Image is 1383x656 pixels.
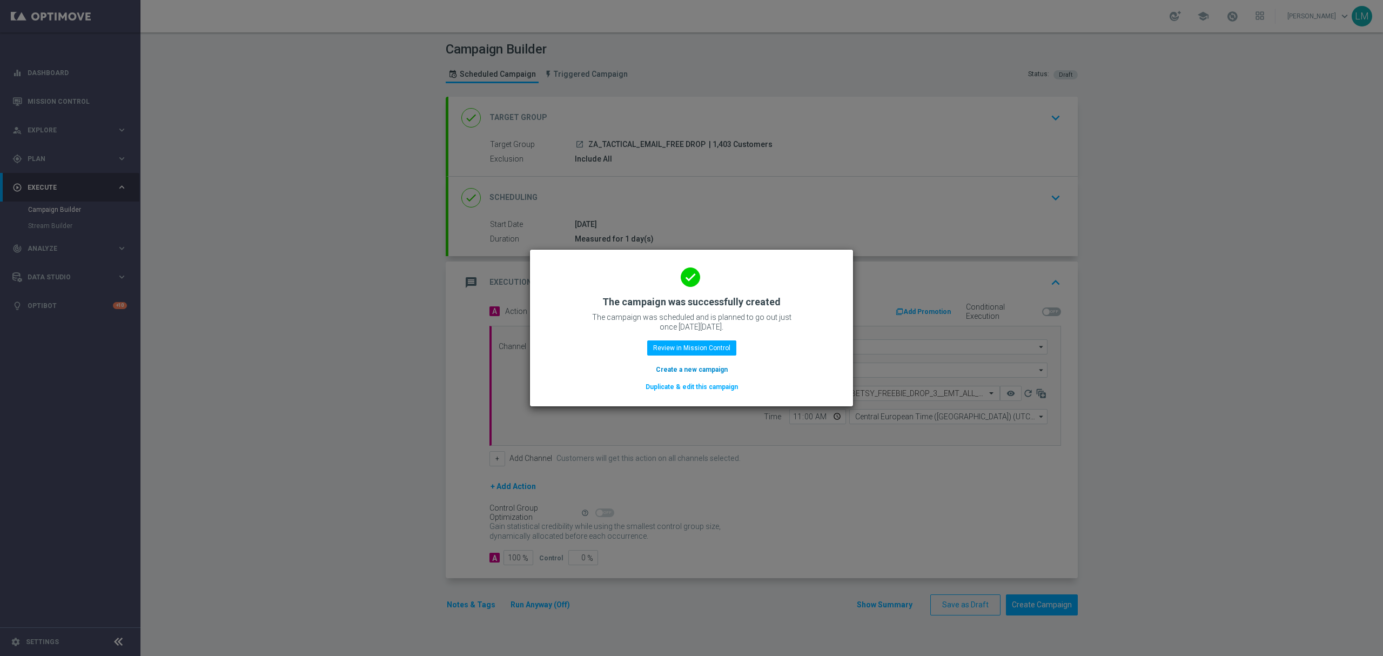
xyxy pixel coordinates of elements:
button: Review in Mission Control [647,340,736,356]
h2: The campaign was successfully created [602,296,781,309]
i: done [681,267,700,287]
button: Create a new campaign [655,364,729,376]
p: The campaign was scheduled and is planned to go out just once [DATE][DATE]. [583,312,800,332]
button: Duplicate & edit this campaign [644,381,739,393]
